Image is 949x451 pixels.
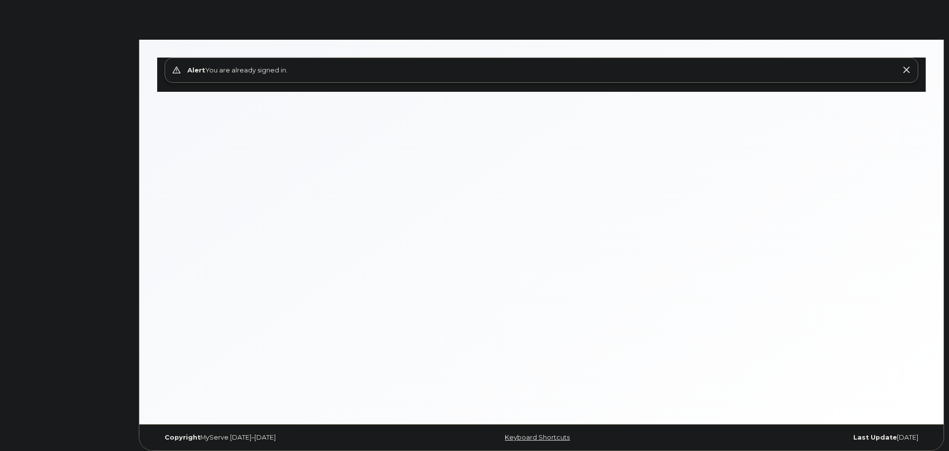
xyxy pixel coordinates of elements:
strong: Alert [187,66,205,74]
strong: Last Update [853,434,897,441]
div: You are already signed in. [187,65,288,75]
div: MyServe [DATE]–[DATE] [157,434,414,442]
div: [DATE] [669,434,926,442]
a: Keyboard Shortcuts [505,434,570,441]
strong: Copyright [165,434,200,441]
